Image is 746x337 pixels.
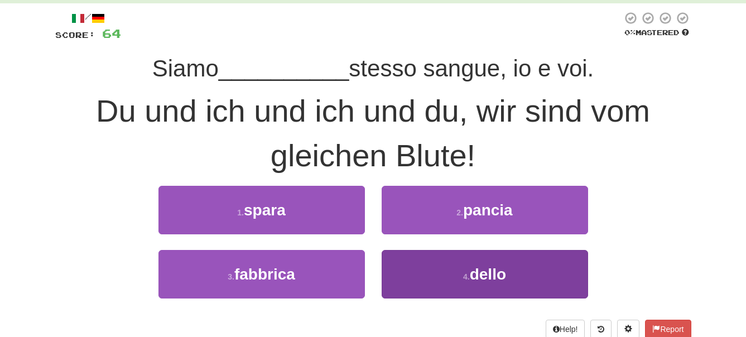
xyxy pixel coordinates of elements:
[622,28,691,38] div: Mastered
[463,272,470,281] small: 4 .
[624,28,636,37] span: 0 %
[382,250,588,299] button: 4.dello
[158,250,365,299] button: 3.fabbrica
[55,30,95,40] span: Score:
[456,208,463,217] small: 2 .
[219,55,349,81] span: __________
[158,186,365,234] button: 1.spara
[234,266,295,283] span: fabbrica
[55,11,121,25] div: /
[470,266,506,283] span: dello
[244,201,286,219] span: spara
[349,55,594,81] span: stesso sangue, io e voi.
[55,89,691,178] div: Du und ich und ich und du, wir sind vom gleichen Blute!
[237,208,244,217] small: 1 .
[228,272,234,281] small: 3 .
[152,55,219,81] span: Siamo
[382,186,588,234] button: 2.pancia
[463,201,513,219] span: pancia
[102,26,121,40] span: 64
